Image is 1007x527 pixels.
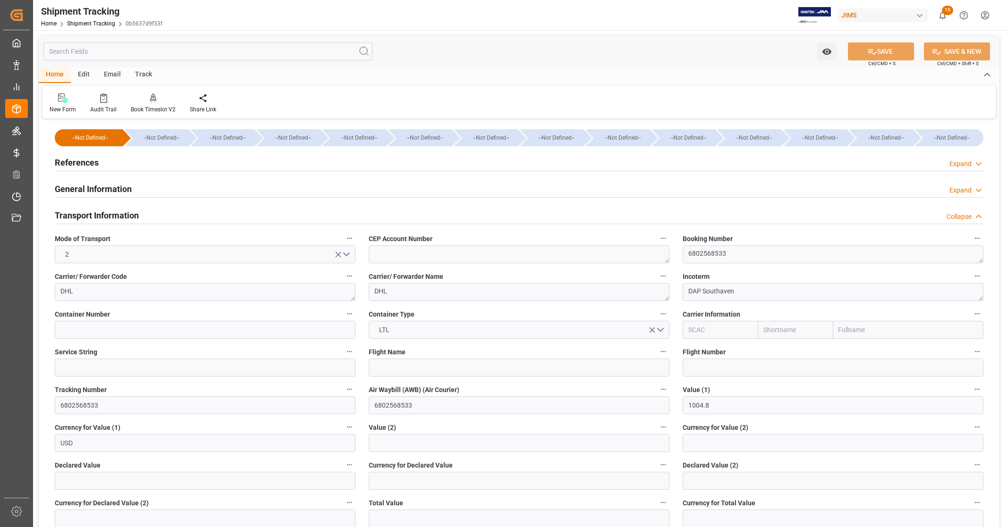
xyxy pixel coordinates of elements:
div: JIMS [838,8,928,22]
button: SAVE [848,42,914,60]
span: 2 [60,250,74,259]
span: Tracking Number [55,385,107,395]
button: Value (2) [657,421,669,433]
div: New Form [50,105,76,114]
button: Help Center [953,5,974,26]
button: Carrier/ Forwarder Code [343,270,355,282]
textarea: DHL [369,283,669,301]
div: --Not Defined-- [454,129,517,146]
div: --Not Defined-- [652,129,715,146]
button: open menu [369,321,669,339]
a: Shipment Tracking [67,20,115,27]
div: --Not Defined-- [925,129,979,146]
div: --Not Defined-- [793,129,847,146]
button: Total Value [657,496,669,509]
div: Share Link [190,105,216,114]
span: Currency for Declared Value [369,460,453,470]
span: Declared Value (2) [683,460,738,470]
div: --Not Defined-- [586,129,649,146]
button: Container Number [343,308,355,320]
button: Value (1) [971,383,983,395]
div: Home [39,67,71,83]
button: Service String [343,345,355,358]
button: Flight Number [971,345,983,358]
button: Booking Number [971,232,983,244]
button: open menu [55,245,355,263]
span: Air Waybill (AWB) (Air Courier) [369,385,459,395]
input: Shortname [758,321,833,339]
div: --Not Defined-- [595,129,649,146]
button: Tracking Number [343,383,355,395]
button: Mode of Transport [343,232,355,244]
a: Home [41,20,57,27]
div: --Not Defined-- [661,129,715,146]
div: --Not Defined-- [859,129,913,146]
div: --Not Defined-- [191,129,254,146]
div: --Not Defined-- [322,129,386,146]
button: JIMS [838,6,932,24]
div: --Not Defined-- [64,129,116,146]
div: --Not Defined-- [55,129,123,146]
div: --Not Defined-- [727,129,781,146]
div: --Not Defined-- [266,129,320,146]
div: --Not Defined-- [849,129,913,146]
h2: General Information [55,183,132,195]
div: --Not Defined-- [200,129,254,146]
div: Shipment Tracking [41,4,162,18]
div: Audit Trail [90,105,117,114]
span: Mode of Transport [55,234,110,244]
button: CEP Account Number [657,232,669,244]
button: Carrier Information [971,308,983,320]
button: Air Waybill (AWB) (Air Courier) [657,383,669,395]
button: SAVE & NEW [924,42,990,60]
div: --Not Defined-- [332,129,386,146]
button: Carrier/ Forwarder Name [657,270,669,282]
div: Email [97,67,128,83]
div: --Not Defined-- [135,129,188,146]
span: Carrier/ Forwarder Code [55,272,127,282]
button: Incoterm [971,270,983,282]
span: Container Number [55,310,110,319]
span: Booking Number [683,234,733,244]
span: Currency for Declared Value (2) [55,498,149,508]
button: Container Type [657,308,669,320]
span: Currency for Total Value [683,498,755,508]
div: --Not Defined-- [398,129,452,146]
div: Book Timeslot V2 [131,105,176,114]
textarea: DAP Southaven [683,283,983,301]
div: --Not Defined-- [257,129,320,146]
img: Exertis%20JAM%20-%20Email%20Logo.jpg_1722504956.jpg [798,7,831,24]
button: Flight Name [657,345,669,358]
div: --Not Defined-- [718,129,781,146]
span: LTL [374,325,394,335]
button: Currency for Total Value [971,496,983,509]
div: --Not Defined-- [530,129,584,146]
div: --Not Defined-- [915,129,983,146]
button: show 15 new notifications [932,5,953,26]
div: Expand [949,185,972,195]
span: Currency for Value (2) [683,423,748,433]
span: CEP Account Number [369,234,432,244]
button: Currency for Value (2) [971,421,983,433]
span: Currency for Value (1) [55,423,120,433]
div: --Not Defined-- [125,129,188,146]
span: Container Type [369,310,415,319]
h2: References [55,156,99,169]
span: Flight Number [683,347,726,357]
span: Ctrl/CMD + Shift + S [937,60,979,67]
span: Incoterm [683,272,710,282]
button: Currency for Declared Value (2) [343,496,355,509]
span: Ctrl/CMD + S [868,60,896,67]
div: Edit [71,67,97,83]
button: Currency for Value (1) [343,421,355,433]
span: Value (2) [369,423,396,433]
button: open menu [817,42,837,60]
span: Value (1) [683,385,710,395]
div: --Not Defined-- [784,129,847,146]
textarea: 6802568533 [683,245,983,263]
div: Collapse [947,212,972,222]
div: --Not Defined-- [464,129,517,146]
button: Currency for Declared Value [657,459,669,471]
span: Service String [55,347,97,357]
span: Carrier Information [683,310,740,319]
